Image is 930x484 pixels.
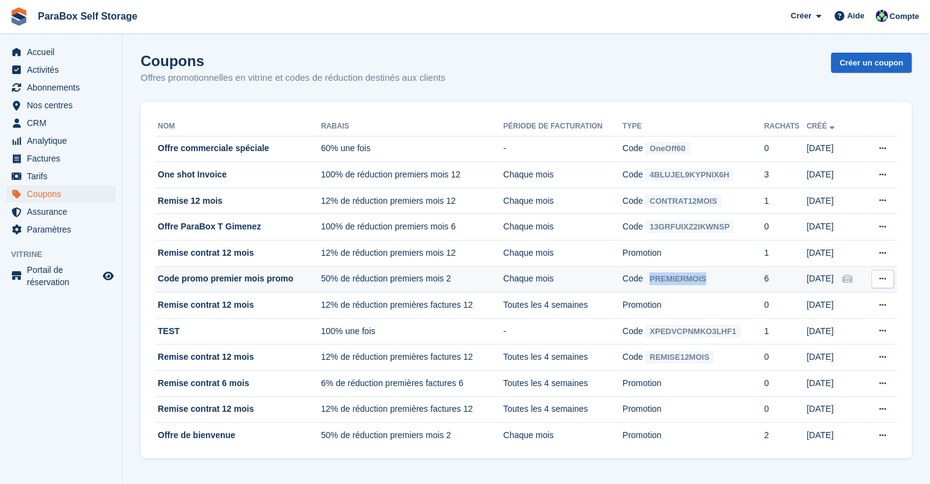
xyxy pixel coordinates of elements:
td: Promotion [622,240,764,267]
a: menu [6,150,116,167]
td: 2 [764,423,806,449]
td: [DATE] [806,344,843,371]
a: menu [6,43,116,61]
span: Vitrine [11,248,122,261]
td: 0 [764,397,806,423]
td: 3 [764,162,806,188]
img: Tess Bédat [876,10,888,22]
td: Offre de bienvenue [155,423,321,449]
td: Toutes les 4 semaines [503,397,622,423]
td: Remise 12 mois [155,188,321,214]
td: 100% de réduction premiers mois 12 [321,162,503,188]
td: Code promo premier mois promo [155,266,321,292]
td: Remise contrat 12 mois [155,240,321,267]
td: Code [622,188,764,214]
td: Chaque mois [503,240,622,267]
span: Activités [27,61,100,78]
span: PREMIERMOIS [645,272,710,285]
td: Code [622,214,764,240]
td: 0 [764,292,806,319]
td: [DATE] [806,214,843,240]
td: [DATE] [806,162,843,188]
a: menu [6,168,116,185]
h1: Coupons [141,53,445,69]
td: [DATE] [806,292,843,319]
td: [DATE] [806,266,843,292]
td: Promotion [622,371,764,397]
td: [DATE] [806,318,843,344]
td: Code [622,344,764,371]
td: 0 [764,344,806,371]
td: 0 [764,371,806,397]
td: Chaque mois [503,162,622,188]
a: menu [6,221,116,238]
span: Accueil [27,43,100,61]
td: 0 [764,214,806,240]
td: Chaque mois [503,266,622,292]
td: 6 [764,266,806,292]
span: Portail de réservation [27,264,100,288]
a: menu [6,132,116,149]
th: Rabais [321,117,503,136]
a: Créé [806,122,836,130]
a: menu [6,61,116,78]
td: 12% de réduction premiers mois 12 [321,188,503,214]
span: Créer [791,10,811,22]
td: [DATE] [806,371,843,397]
td: 6% de réduction premières factures 6 [321,371,503,397]
span: CONTRAT12MOIS [645,195,721,207]
td: Chaque mois [503,188,622,214]
a: menu [6,203,116,220]
td: Code [622,136,764,162]
td: Toutes les 4 semaines [503,371,622,397]
td: [DATE] [806,188,843,214]
th: Nom [155,117,321,136]
td: 60% une fois [321,136,503,162]
td: Promotion [622,397,764,423]
a: menu [6,114,116,132]
span: Paramètres [27,221,100,238]
td: Promotion [622,292,764,319]
td: [DATE] [806,136,843,162]
td: 100% une fois [321,318,503,344]
td: - [503,136,622,162]
span: Nos centres [27,97,100,114]
td: [DATE] [806,240,843,267]
p: Offres promotionnelles en vitrine et codes de réduction destinés aux clients [141,71,445,85]
th: Période de facturation [503,117,622,136]
a: menu [6,97,116,114]
img: stora-icon-8386f47178a22dfd0bd8f6a31ec36ba5ce8667c1dd55bd0f319d3a0aa187defe.svg [10,7,28,26]
td: 100% de réduction premiers mois 6 [321,214,503,240]
th: Rachats [764,117,806,136]
td: 12% de réduction premiers mois 12 [321,240,503,267]
td: Remise contrat 12 mois [155,344,321,371]
td: Code [622,318,764,344]
td: Code [622,162,764,188]
td: 12% de réduction premières factures 12 [321,344,503,371]
td: Toutes les 4 semaines [503,344,622,371]
span: Factures [27,150,100,167]
span: Aide [847,10,864,22]
span: Abonnements [27,79,100,96]
td: Remise contrat 6 mois [155,371,321,397]
td: 12% de réduction premières factures 12 [321,397,503,423]
a: Créer un coupon [831,53,912,73]
td: 50% de réduction premiers mois 2 [321,423,503,449]
a: menu [6,264,116,288]
span: Assurance [27,203,100,220]
td: 50% de réduction premiers mois 2 [321,266,503,292]
td: TEST [155,318,321,344]
span: Coupons [27,185,100,203]
td: Chaque mois [503,423,622,449]
span: XPEDVCPNMKO3LHF1 [645,325,740,338]
span: REMISE12MOIS [645,351,714,363]
span: CRM [27,114,100,132]
td: [DATE] [806,423,843,449]
td: 0 [764,136,806,162]
span: OneOff60 [645,142,690,155]
td: One shot Invoice [155,162,321,188]
a: menu [6,185,116,203]
td: - [503,318,622,344]
td: Remise contrat 12 mois [155,397,321,423]
span: Compte [890,10,919,23]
